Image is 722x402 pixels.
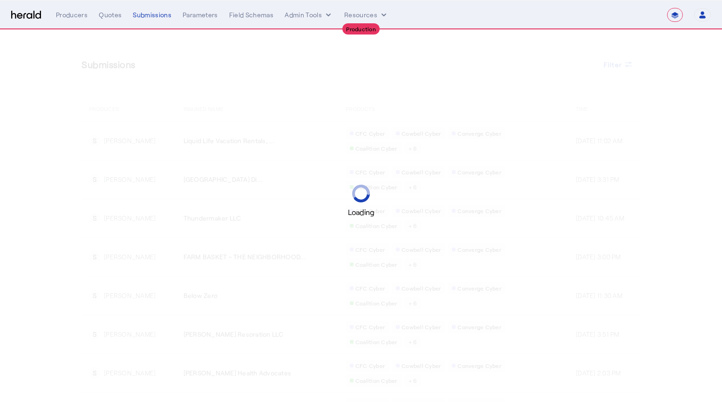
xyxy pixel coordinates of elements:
button: Resources dropdown menu [344,10,388,20]
div: Field Schemas [229,10,274,20]
button: internal dropdown menu [285,10,333,20]
div: Parameters [183,10,218,20]
div: Producers [56,10,88,20]
div: Production [342,23,380,35]
div: Submissions [133,10,171,20]
img: Herald Logo [11,11,41,20]
div: Quotes [99,10,122,20]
